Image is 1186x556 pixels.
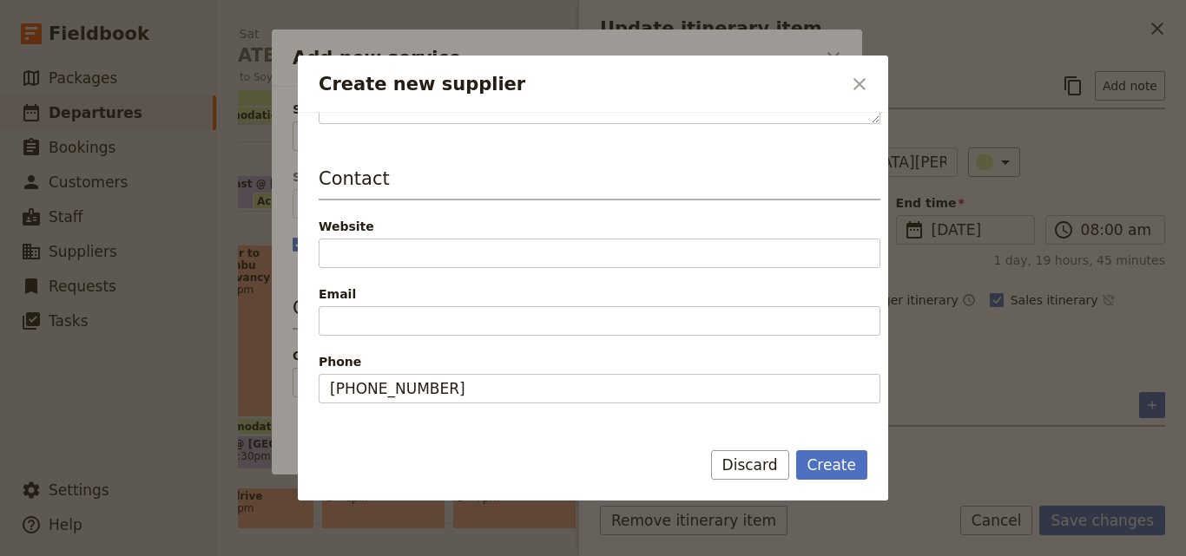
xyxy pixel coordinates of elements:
span: Email [319,285,880,303]
input: Phone [319,374,880,403]
button: Close dialog [845,69,874,99]
span: Fax [319,421,880,438]
input: Website [319,239,880,268]
button: Discard [711,450,789,480]
h2: Create new supplier [319,71,841,97]
input: Email [319,306,880,336]
button: Create [796,450,868,480]
div: Website [319,218,880,235]
h3: Contact [319,166,880,200]
span: Phone [319,353,880,370]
